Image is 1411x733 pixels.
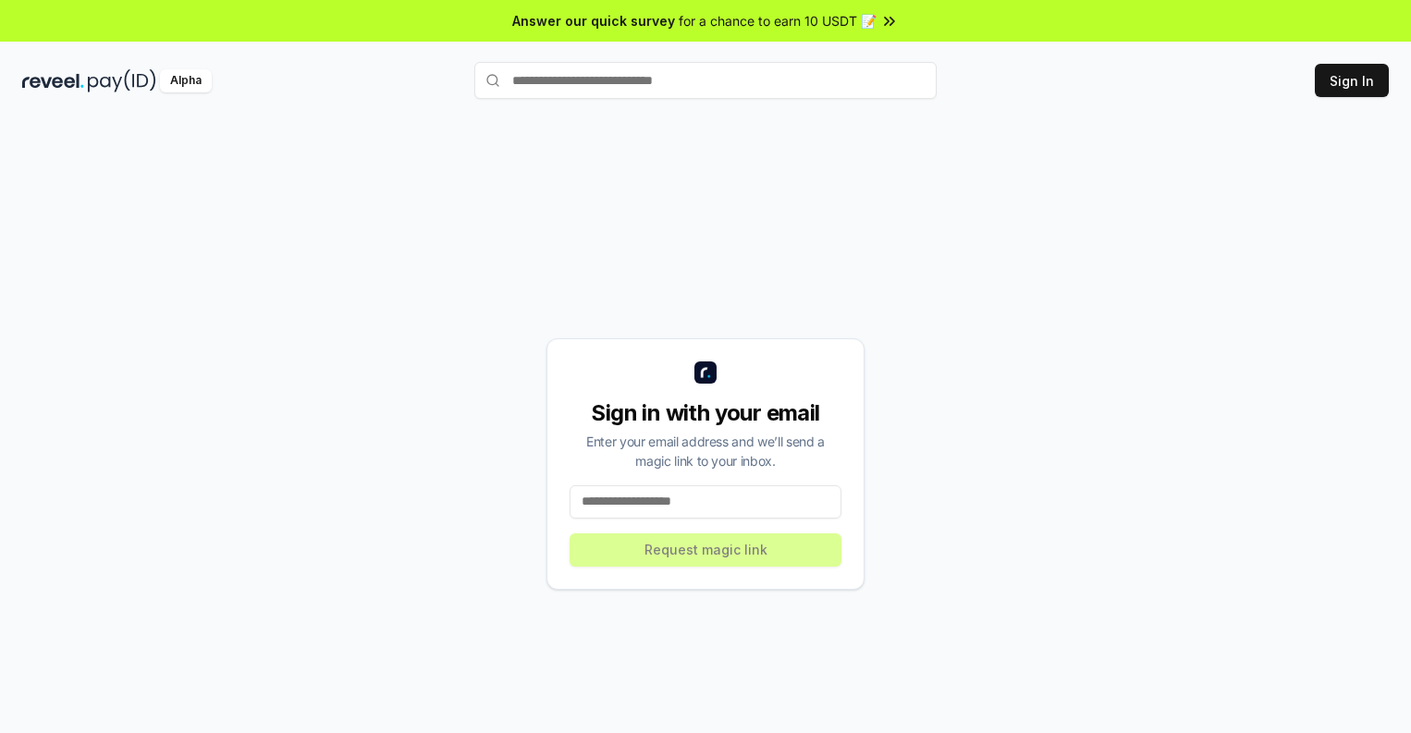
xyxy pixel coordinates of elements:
[694,361,717,384] img: logo_small
[512,11,675,31] span: Answer our quick survey
[22,69,84,92] img: reveel_dark
[88,69,156,92] img: pay_id
[160,69,212,92] div: Alpha
[570,432,841,470] div: Enter your email address and we’ll send a magic link to your inbox.
[570,398,841,428] div: Sign in with your email
[679,11,877,31] span: for a chance to earn 10 USDT 📝
[1315,64,1389,97] button: Sign In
